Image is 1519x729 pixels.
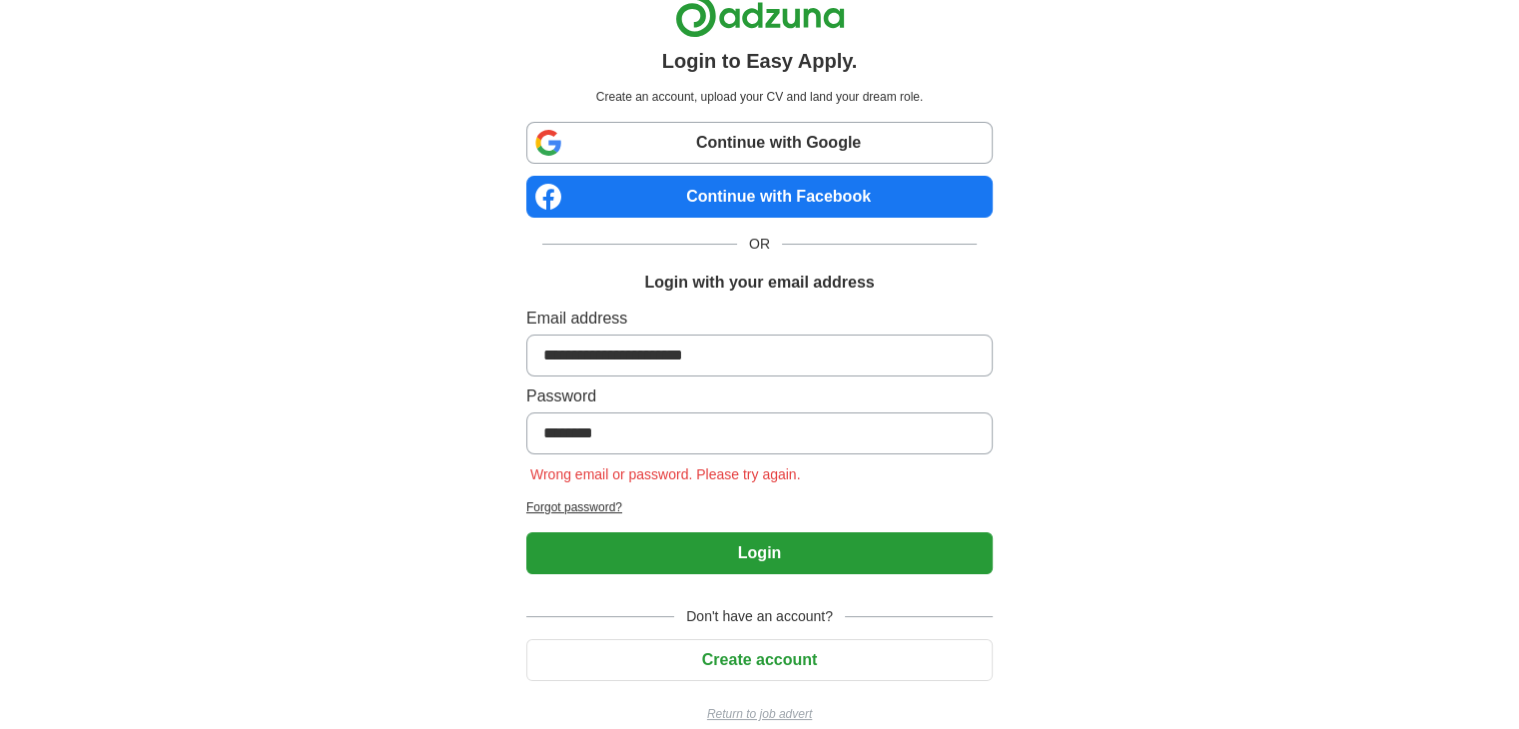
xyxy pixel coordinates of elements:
span: Wrong email or password. Please try again. [526,466,805,482]
span: OR [737,234,782,255]
label: Password [526,384,993,408]
a: Continue with Facebook [526,176,993,218]
button: Login [526,532,993,574]
span: Don't have an account? [674,606,845,627]
h1: Login to Easy Apply. [662,46,858,76]
p: Create an account, upload your CV and land your dream role. [530,88,989,106]
h1: Login with your email address [644,271,874,295]
a: Forgot password? [526,498,993,516]
button: Create account [526,639,993,681]
a: Return to job advert [526,705,993,723]
label: Email address [526,307,993,331]
a: Continue with Google [526,122,993,164]
a: Create account [526,651,993,668]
